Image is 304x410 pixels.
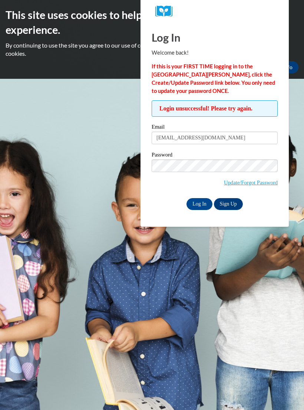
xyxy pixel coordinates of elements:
input: Log In [186,198,212,210]
a: Update/Forgot Password [224,180,278,185]
a: Sign Up [214,198,243,210]
a: COX Campus [155,6,274,17]
h2: This site uses cookies to help improve your learning experience. [6,7,298,38]
iframe: Button to launch messaging window [274,380,298,404]
h1: Log In [152,30,278,45]
span: Login unsuccessful! Please try again. [152,100,278,117]
label: Email [152,124,278,132]
img: Logo brand [155,6,178,17]
p: Welcome back! [152,49,278,57]
p: By continuing to use the site you agree to our use of cookies. Use the ‘More info’ button to read... [6,41,298,58]
strong: If this is your FIRST TIME logging in to the [GEOGRAPHIC_DATA][PERSON_NAME], click the Create/Upd... [152,63,275,94]
label: Password [152,152,278,159]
